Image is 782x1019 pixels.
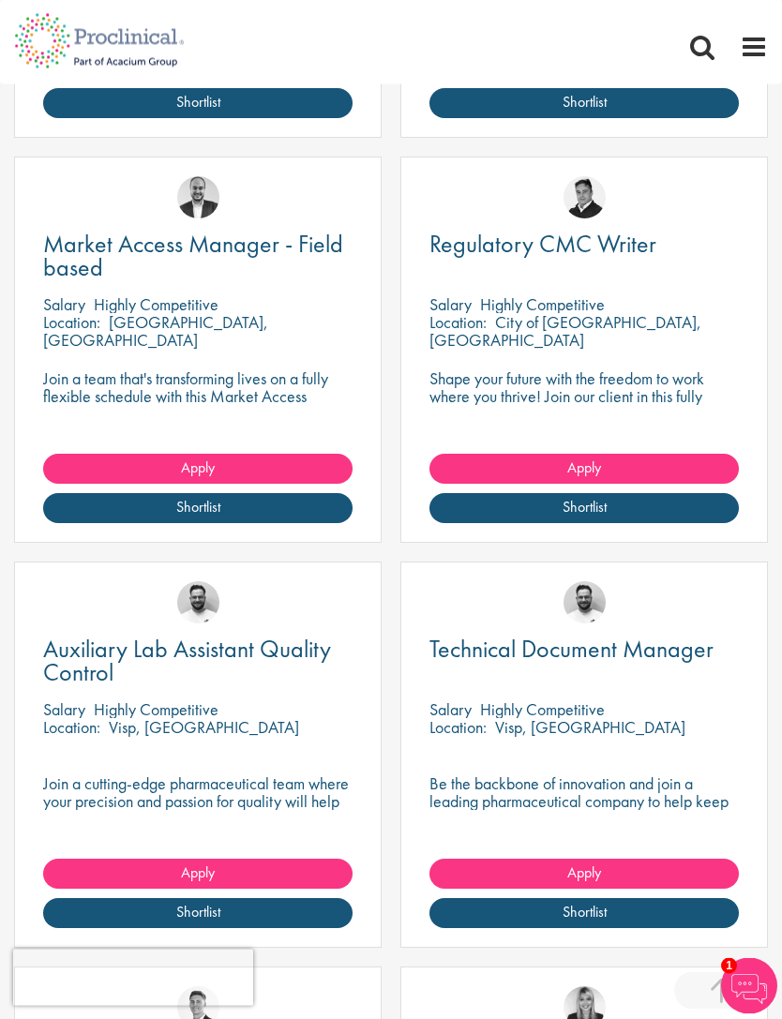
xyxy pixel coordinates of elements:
img: Emile De Beer [564,582,606,624]
span: 1 [721,958,737,974]
span: Salary [43,294,85,316]
p: [GEOGRAPHIC_DATA], [GEOGRAPHIC_DATA] [43,312,268,352]
span: Location: [43,717,100,739]
a: Market Access Manager - Field based [43,233,353,280]
a: Shortlist [429,494,739,524]
iframe: reCAPTCHA [13,950,253,1006]
p: Visp, [GEOGRAPHIC_DATA] [495,717,685,739]
span: Location: [43,312,100,334]
span: Market Access Manager - Field based [43,229,343,284]
span: Salary [429,294,472,316]
span: Apply [567,863,601,883]
img: Aitor Melia [177,177,219,219]
a: Regulatory CMC Writer [429,233,739,257]
a: Shortlist [43,494,353,524]
span: Auxiliary Lab Assistant Quality Control [43,634,331,689]
p: Highly Competitive [480,699,605,721]
a: Shortlist [429,89,739,119]
span: Location: [429,717,487,739]
span: Salary [43,699,85,721]
p: Be the backbone of innovation and join a leading pharmaceutical company to help keep life-changin... [429,775,739,829]
a: Apply [43,860,353,890]
a: Apply [43,455,353,485]
img: Chatbot [721,958,777,1014]
a: Shortlist [429,899,739,929]
p: City of [GEOGRAPHIC_DATA], [GEOGRAPHIC_DATA] [429,312,701,352]
p: Highly Competitive [480,294,605,316]
span: Apply [181,458,215,478]
p: Shape your future with the freedom to work where you thrive! Join our client in this fully remote... [429,370,739,424]
p: Join a cutting-edge pharmaceutical team where your precision and passion for quality will help sh... [43,775,353,829]
img: Emile De Beer [177,582,219,624]
span: Regulatory CMC Writer [429,229,656,261]
a: Shortlist [43,899,353,929]
span: Salary [429,699,472,721]
a: Apply [429,860,739,890]
span: Apply [567,458,601,478]
p: Highly Competitive [94,699,218,721]
span: Location: [429,312,487,334]
a: Technical Document Manager [429,638,739,662]
span: Technical Document Manager [429,634,714,666]
img: Peter Duvall [564,177,606,219]
p: Highly Competitive [94,294,218,316]
a: Auxiliary Lab Assistant Quality Control [43,638,353,685]
a: Apply [429,455,739,485]
p: Visp, [GEOGRAPHIC_DATA] [109,717,299,739]
span: Apply [181,863,215,883]
p: Join a team that's transforming lives on a fully flexible schedule with this Market Access Manage... [43,370,353,424]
